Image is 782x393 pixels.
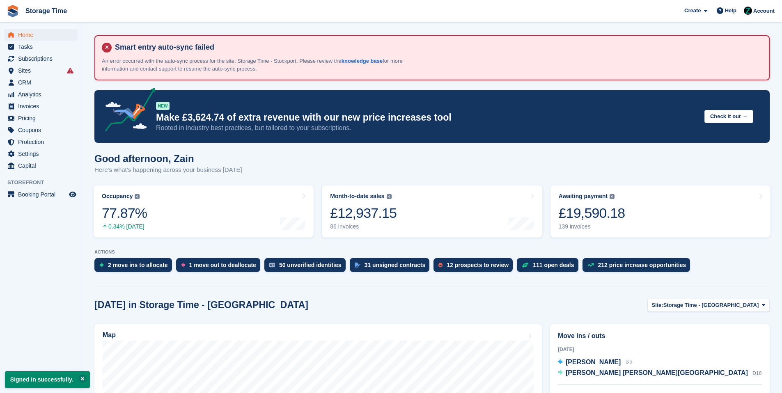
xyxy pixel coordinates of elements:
p: An error occurred with the auto-sync process for the site: Storage Time - Stockport. Please revie... [102,57,410,73]
span: Storage Time - [GEOGRAPHIC_DATA] [663,301,759,309]
h1: Good afternoon, Zain [94,153,242,164]
a: Occupancy 77.87% 0.34% [DATE] [94,185,314,238]
img: Zain Sarwar [744,7,752,15]
h2: [DATE] in Storage Time - [GEOGRAPHIC_DATA] [94,299,308,311]
a: Storage Time [22,4,70,18]
span: Storefront [7,178,82,187]
div: 2 move ins to allocate [108,262,168,268]
img: icon-info-grey-7440780725fd019a000dd9b08b2336e03edf1995a4989e88bcd33f0948082b44.svg [387,194,392,199]
span: Home [18,29,67,41]
a: 111 open deals [517,258,582,276]
a: menu [4,189,78,200]
div: Occupancy [102,193,133,200]
a: Month-to-date sales £12,937.15 86 invoices [322,185,542,238]
span: Booking Portal [18,189,67,200]
span: Tasks [18,41,67,53]
a: menu [4,136,78,148]
img: verify_identity-adf6edd0f0f0b5bbfe63781bf79b02c33cf7c696d77639b501bdc392416b5a36.svg [269,263,275,267]
div: NEW [156,102,170,110]
p: Signed in successfully. [5,371,90,388]
span: Invoices [18,101,67,112]
button: Site: Storage Time - [GEOGRAPHIC_DATA] [647,299,770,312]
div: Month-to-date sales [330,193,384,200]
div: 86 invoices [330,223,397,230]
div: £19,590.18 [559,205,625,222]
div: 77.87% [102,205,147,222]
p: ACTIONS [94,249,770,255]
span: Create [684,7,701,15]
a: [PERSON_NAME] [PERSON_NAME][GEOGRAPHIC_DATA] D18 [558,368,761,379]
img: deal-1b604bf984904fb50ccaf53a9ad4b4a5d6e5aea283cecdc64d6e3604feb123c2.svg [522,262,529,268]
a: 212 price increase opportunities [582,258,695,276]
a: menu [4,77,78,88]
a: 1 move out to deallocate [176,258,264,276]
p: Make £3,624.74 of extra revenue with our new price increases tool [156,112,698,123]
h4: Smart entry auto-sync failed [112,43,762,52]
img: prospect-51fa495bee0391a8d652442698ab0144808aea92771e9ea1ae160a38d050c398.svg [438,263,443,267]
span: Protection [18,136,67,148]
a: Preview store [68,190,78,199]
img: icon-info-grey-7440780725fd019a000dd9b08b2336e03edf1995a4989e88bcd33f0948082b44.svg [610,194,615,199]
div: 139 invoices [559,223,625,230]
a: menu [4,29,78,41]
h2: Map [103,331,116,339]
span: Site: [652,301,663,309]
a: Awaiting payment £19,590.18 139 invoices [550,185,771,238]
div: 50 unverified identities [279,262,342,268]
a: [PERSON_NAME] I22 [558,357,632,368]
a: 12 prospects to review [433,258,517,276]
div: 31 unsigned contracts [365,262,426,268]
img: price_increase_opportunities-93ffe204e8149a01c8c9dc8f82e8f89637d9d84a8eef4429ea346261dce0b2c0.svg [587,263,594,267]
img: icon-info-grey-7440780725fd019a000dd9b08b2336e03edf1995a4989e88bcd33f0948082b44.svg [135,194,140,199]
div: Awaiting payment [559,193,608,200]
img: contract_signature_icon-13c848040528278c33f63329250d36e43548de30e8caae1d1a13099fd9432cc5.svg [355,263,360,267]
a: 31 unsigned contracts [350,258,434,276]
span: [PERSON_NAME] [PERSON_NAME][GEOGRAPHIC_DATA] [566,369,748,376]
img: move_outs_to_deallocate_icon-f764333ba52eb49d3ac5e1228854f67142a1ed5810a6f6cc68b1a99e826820c5.svg [181,263,185,267]
div: 1 move out to deallocate [189,262,256,268]
img: price-adjustments-announcement-icon-8257ccfd72463d97f412b2fc003d46551f7dbcb40ab6d574587a9cd5c0d94... [98,88,156,135]
span: Coupons [18,124,67,136]
img: stora-icon-8386f47178a22dfd0bd8f6a31ec36ba5ce8667c1dd55bd0f319d3a0aa187defe.svg [7,5,19,17]
span: Settings [18,148,67,160]
button: Check it out → [704,110,753,123]
a: menu [4,89,78,100]
a: menu [4,53,78,64]
span: Sites [18,65,67,76]
span: Account [753,7,775,15]
a: menu [4,101,78,112]
div: £12,937.15 [330,205,397,222]
span: Pricing [18,112,67,124]
p: Here's what's happening across your business [DATE] [94,165,242,175]
span: D18 [752,370,761,376]
span: Capital [18,160,67,171]
a: 2 move ins to allocate [94,258,176,276]
h2: Move ins / outs [558,331,762,341]
a: menu [4,148,78,160]
a: menu [4,112,78,124]
a: menu [4,65,78,76]
img: move_ins_to_allocate_icon-fdf77a2bb77ea45bf5b3d319d69a93e2d87916cf1d5bf7949dd705db3b84f3ca.svg [99,263,104,267]
span: I22 [626,360,633,366]
i: Smart entry sync failures have occurred [67,67,73,74]
a: 50 unverified identities [264,258,350,276]
span: Analytics [18,89,67,100]
a: knowledge base [342,58,383,64]
div: [DATE] [558,346,762,353]
a: menu [4,160,78,171]
a: menu [4,124,78,136]
div: 12 prospects to review [447,262,509,268]
p: Rooted in industry best practices, but tailored to your subscriptions. [156,123,698,133]
div: 212 price increase opportunities [598,262,686,268]
span: Subscriptions [18,53,67,64]
span: CRM [18,77,67,88]
div: 0.34% [DATE] [102,223,147,230]
a: menu [4,41,78,53]
span: Help [725,7,736,15]
div: 111 open deals [533,262,574,268]
span: [PERSON_NAME] [566,359,621,366]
